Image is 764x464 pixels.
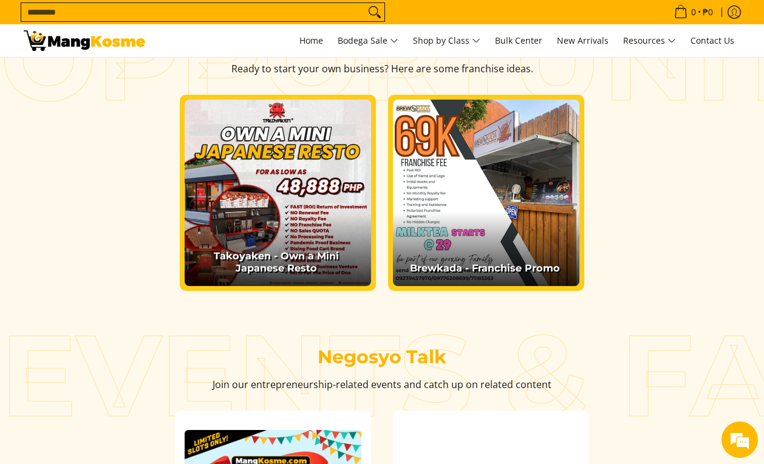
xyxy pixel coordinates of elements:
[623,33,676,49] span: Resources
[557,35,609,46] span: New Arrivals
[70,153,168,276] span: We're online!
[495,35,542,46] span: Bulk Center
[365,3,384,21] button: Search
[689,8,698,16] span: 0
[24,30,145,51] img: Negosyo Hub: Let&#39;s Build Your Business Today! l Mang Kosme
[684,24,740,57] a: Contact Us
[670,5,717,19] span: •
[157,24,740,57] nav: Main Menu
[338,33,398,49] span: Bodega Sale
[6,332,231,374] textarea: Type your message and hit 'Enter'
[489,24,548,57] a: Bulk Center
[701,8,715,16] span: ₱0
[617,24,682,57] a: Resources
[413,33,480,49] span: Shop by Class
[332,24,404,57] a: Bodega Sale
[407,24,486,57] a: Shop by Class
[691,35,734,46] span: Contact Us
[551,24,615,57] a: New Arrivals
[199,6,228,35] div: Minimize live chat window
[63,68,204,84] div: Chat with us now
[293,24,329,57] a: Home
[299,35,323,46] span: Home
